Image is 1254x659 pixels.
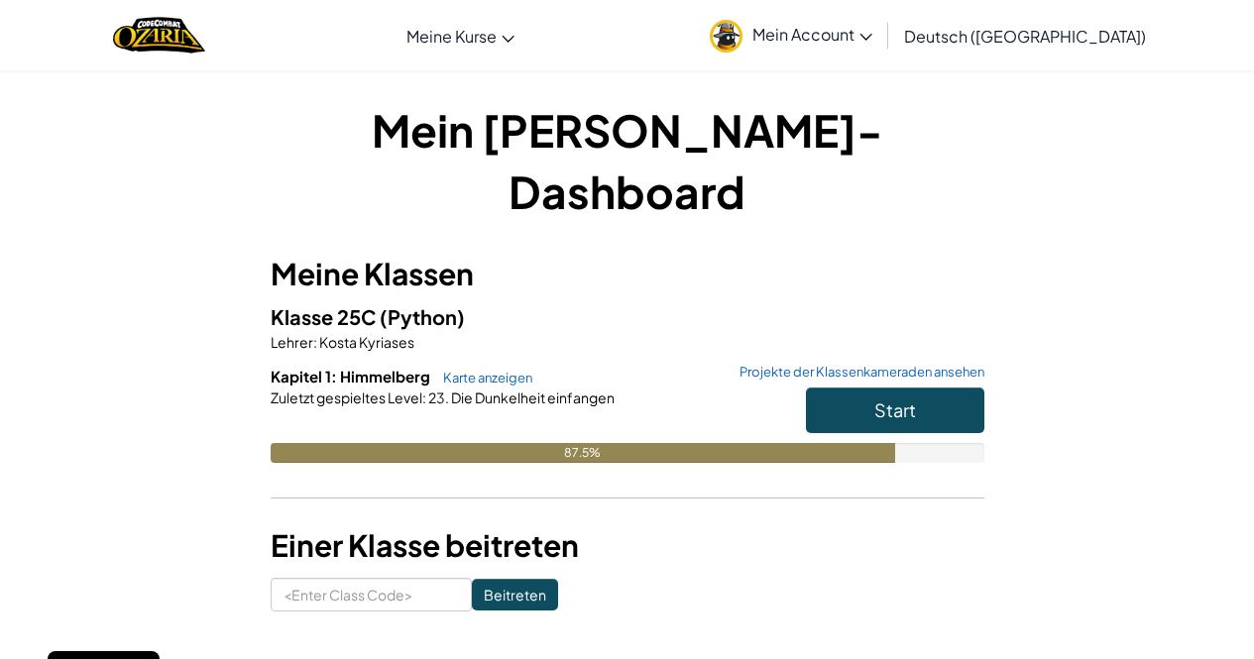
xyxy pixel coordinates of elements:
span: Kosta Kyriases [317,333,414,351]
span: Mein Account [752,24,872,45]
a: Karte anzeigen [433,370,532,385]
span: : [422,388,426,406]
input: <Enter Class Code> [271,578,472,611]
span: (Python) [380,304,465,329]
span: Meine Kurse [406,26,497,47]
h3: Einer Klasse beitreten [271,523,984,568]
input: Beitreten [472,579,558,610]
a: Projekte der Klassenkameraden ansehen [730,366,984,379]
button: Start [806,387,984,433]
a: Mein Account [700,4,882,66]
span: Deutsch ([GEOGRAPHIC_DATA]) [904,26,1146,47]
span: 23. [426,388,449,406]
h3: Meine Klassen [271,252,984,296]
a: Deutsch ([GEOGRAPHIC_DATA]) [894,9,1156,62]
span: Die Dunkelheit einfangen [449,388,615,406]
span: Klasse 25C [271,304,380,329]
img: avatar [710,20,742,53]
div: 87.5% [271,443,895,463]
span: Zuletzt gespieltes Level [271,388,422,406]
span: Lehrer [271,333,313,351]
span: Kapitel 1: Himmelberg [271,367,433,385]
img: Home [113,15,205,55]
h1: Mein [PERSON_NAME]-Dashboard [271,99,984,222]
span: Start [874,398,916,421]
a: Meine Kurse [397,9,524,62]
span: : [313,333,317,351]
a: Ozaria by CodeCombat logo [113,15,205,55]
